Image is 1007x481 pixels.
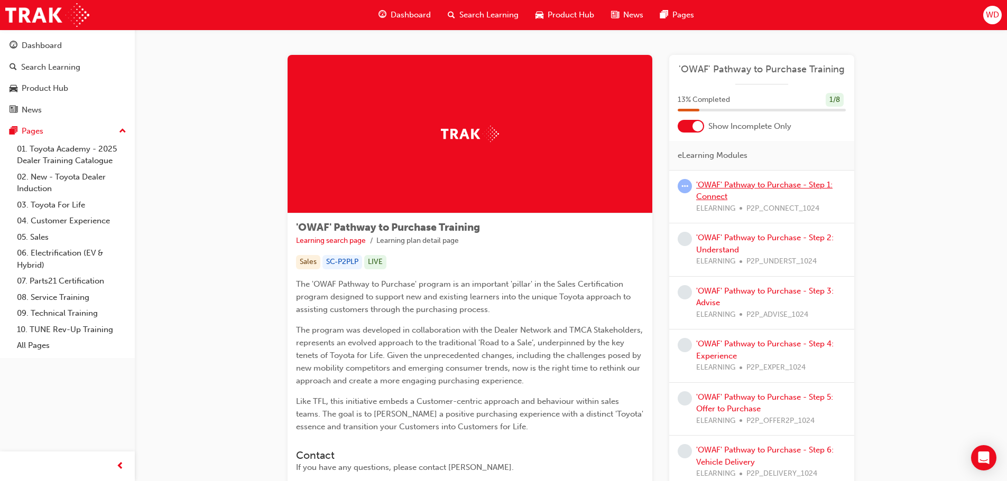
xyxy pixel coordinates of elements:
[119,125,126,138] span: up-icon
[296,449,644,461] h3: Contact
[696,180,833,202] a: 'OWAF' Pathway to Purchase - Step 1: Connect
[441,126,499,142] img: Trak
[971,445,996,470] div: Open Intercom Messenger
[439,4,527,26] a: search-iconSearch Learning
[746,309,808,321] span: P2P_ADVISE_1024
[376,235,459,247] li: Learning plan detail page
[678,63,846,76] a: 'OWAF' Pathway to Purchase Training
[10,127,17,136] span: pages-icon
[535,8,543,22] span: car-icon
[678,338,692,352] span: learningRecordVerb_NONE-icon
[22,40,62,52] div: Dashboard
[672,9,694,21] span: Pages
[4,34,131,121] button: DashboardSearch LearningProduct HubNews
[4,79,131,98] a: Product Hub
[986,9,999,21] span: WD
[448,8,455,22] span: search-icon
[13,289,131,306] a: 08. Service Training
[13,213,131,229] a: 04. Customer Experience
[22,104,42,116] div: News
[10,41,17,51] span: guage-icon
[378,8,386,22] span: guage-icon
[4,58,131,77] a: Search Learning
[13,245,131,273] a: 06. Electrification (EV & Hybrid)
[696,339,834,361] a: 'OWAF' Pathway to Purchase - Step 4: Experience
[4,100,131,120] a: News
[10,84,17,93] span: car-icon
[296,279,633,314] span: The 'OWAF Pathway to Purchase' program is an important 'pillar' in the Sales Certification progra...
[660,8,668,22] span: pages-icon
[746,415,815,427] span: P2P_OFFER2P_1024
[696,256,735,268] span: ELEARNING
[296,325,645,385] span: The program was developed in collaboration with the Dealer Network and TMCA Stakeholders, represe...
[678,444,692,458] span: learningRecordVerb_NONE-icon
[116,460,124,473] span: prev-icon
[678,391,692,405] span: learningRecordVerb_NONE-icon
[678,179,692,193] span: learningRecordVerb_ATTEMPT-icon
[21,61,80,73] div: Search Learning
[746,256,817,268] span: P2P_UNDERST_1024
[13,141,131,169] a: 01. Toyota Academy - 2025 Dealer Training Catalogue
[696,362,735,374] span: ELEARNING
[603,4,652,26] a: news-iconNews
[678,149,747,162] span: eLearning Modules
[13,169,131,197] a: 02. New - Toyota Dealer Induction
[459,9,519,21] span: Search Learning
[296,221,480,233] span: 'OWAF' Pathway to Purchase Training
[322,255,362,269] div: SC-P2PLP
[10,106,17,115] span: news-icon
[678,232,692,246] span: learningRecordVerb_NONE-icon
[826,93,844,107] div: 1 / 8
[696,233,834,254] a: 'OWAF' Pathway to Purchase - Step 2: Understand
[678,285,692,299] span: learningRecordVerb_NONE-icon
[13,322,131,338] a: 10. TUNE Rev-Up Training
[5,3,89,27] img: Trak
[296,397,645,431] span: Like TFL, this initiative embeds a Customer-centric approach and behaviour within sales teams. Th...
[746,362,806,374] span: P2P_EXPER_1024
[4,121,131,141] button: Pages
[678,94,730,106] span: 13 % Completed
[13,305,131,322] a: 09. Technical Training
[296,461,644,474] div: If you have any questions, please contact [PERSON_NAME].
[548,9,594,21] span: Product Hub
[4,36,131,55] a: Dashboard
[296,236,366,245] a: Learning search page
[13,197,131,213] a: 03. Toyota For Life
[746,468,817,480] span: P2P_DELIVERY_1024
[391,9,431,21] span: Dashboard
[13,273,131,289] a: 07. Parts21 Certification
[13,337,131,354] a: All Pages
[983,6,1002,24] button: WD
[696,415,735,427] span: ELEARNING
[370,4,439,26] a: guage-iconDashboard
[696,286,834,308] a: 'OWAF' Pathway to Purchase - Step 3: Advise
[708,120,791,133] span: Show Incomplete Only
[696,309,735,321] span: ELEARNING
[696,445,834,467] a: 'OWAF' Pathway to Purchase - Step 6: Vehicle Delivery
[611,8,619,22] span: news-icon
[696,392,833,414] a: 'OWAF' Pathway to Purchase - Step 5: Offer to Purchase
[623,9,643,21] span: News
[364,255,386,269] div: LIVE
[22,82,68,95] div: Product Hub
[746,203,819,215] span: P2P_CONNECT_1024
[696,203,735,215] span: ELEARNING
[296,255,320,269] div: Sales
[22,125,43,137] div: Pages
[652,4,703,26] a: pages-iconPages
[696,468,735,480] span: ELEARNING
[13,229,131,246] a: 05. Sales
[527,4,603,26] a: car-iconProduct Hub
[10,63,17,72] span: search-icon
